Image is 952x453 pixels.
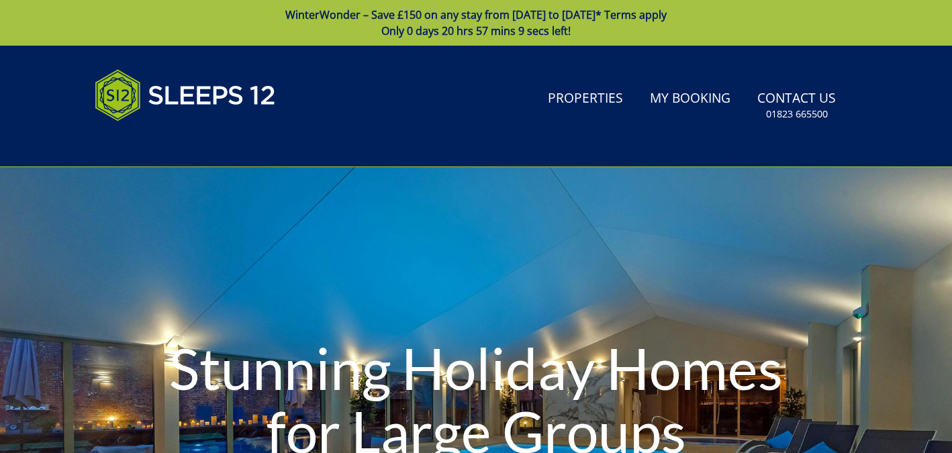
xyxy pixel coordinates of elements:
[645,84,736,114] a: My Booking
[95,62,276,129] img: Sleeps 12
[752,84,841,128] a: Contact Us01823 665500
[88,137,229,148] iframe: Customer reviews powered by Trustpilot
[766,107,828,121] small: 01823 665500
[542,84,628,114] a: Properties
[381,23,571,38] span: Only 0 days 20 hrs 57 mins 9 secs left!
